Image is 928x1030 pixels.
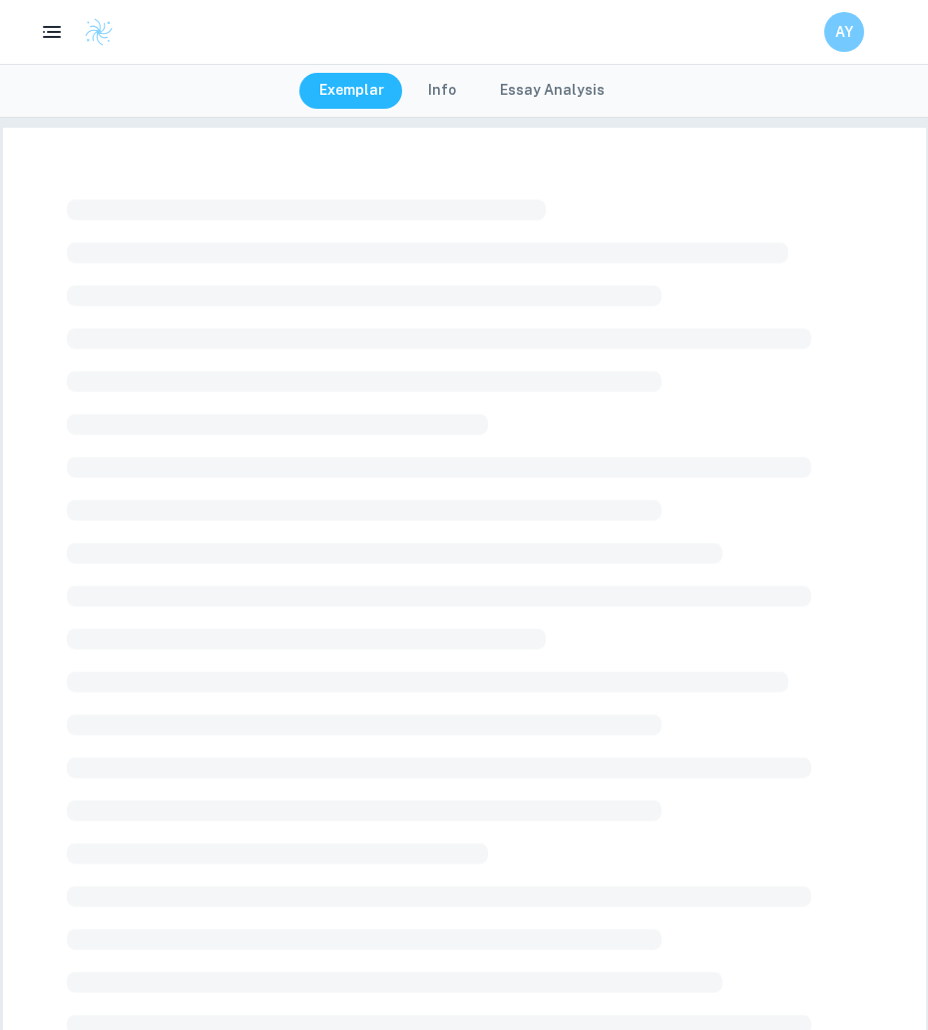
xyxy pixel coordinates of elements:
button: AY [824,12,864,52]
button: Essay Analysis [480,73,625,109]
button: Info [408,73,476,109]
h6: AY [833,21,856,43]
a: Clastify logo [72,17,114,47]
button: Exemplar [299,73,404,109]
img: Clastify logo [84,17,114,47]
